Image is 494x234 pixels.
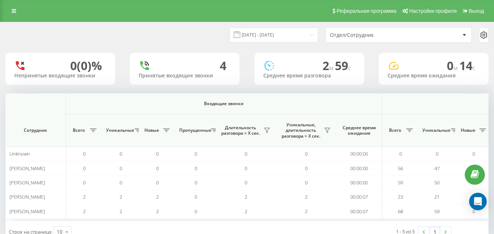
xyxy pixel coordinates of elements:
span: 2 [323,58,335,73]
td: 00:00:07 [336,204,382,218]
span: 59 [434,208,440,215]
div: Непринятые входящие звонки [14,73,106,79]
span: 0 [436,150,438,157]
span: 0 [156,150,159,157]
span: Новые [143,127,161,133]
span: 23 [398,193,403,200]
span: 0 [120,179,122,186]
div: Среднее время разговора [263,73,355,79]
span: 0 [120,165,122,172]
span: Сотрудник [12,127,59,133]
div: 4 [220,59,226,73]
span: Выход [469,8,484,14]
span: м [329,64,335,72]
span: [PERSON_NAME] [10,193,45,200]
span: Новые [459,127,477,133]
span: 2 [120,208,122,215]
span: 2 [83,193,86,200]
span: Входящие звонки [85,101,363,107]
span: 68 [398,208,403,215]
span: 2 [120,193,122,200]
div: Отдел/Сотрудник [330,32,417,38]
span: 14 [459,58,475,73]
span: Пропущенные [179,127,209,133]
span: 2 [305,208,308,215]
span: 0 [83,150,86,157]
span: Unknown [10,150,30,157]
span: 0 [156,179,159,186]
span: Уникальные, длительность разговора > Х сек. [280,122,322,139]
span: 0 [305,150,308,157]
span: 2 [245,208,247,215]
span: 59 [335,58,351,73]
div: Принятые входящие звонки [139,73,231,79]
span: [PERSON_NAME] [10,208,45,215]
span: 0 [195,165,197,172]
div: Open Intercom Messenger [469,193,487,210]
span: 2 [83,208,86,215]
td: 00:00:07 [336,190,382,204]
span: [PERSON_NAME] [10,179,45,186]
span: 0 [195,208,197,215]
span: Уникальные [422,127,449,133]
span: 0 [472,150,475,157]
span: 0 [399,150,402,157]
span: 50 [434,179,440,186]
span: 0 [245,165,247,172]
span: 0 [195,179,197,186]
span: Всего [69,127,88,133]
span: 2 [245,193,247,200]
span: 0 [156,165,159,172]
span: c [348,64,351,72]
span: 0 [245,179,247,186]
span: Среднее время ожидания [342,125,376,136]
span: 0 [195,150,197,157]
span: 59 [398,179,403,186]
span: 56 [398,165,403,172]
span: 0 [195,193,197,200]
span: 21 [434,193,440,200]
span: Реферальная программа [336,8,396,14]
div: 0 (0)% [70,59,102,73]
span: [PERSON_NAME] [10,165,45,172]
span: 0 [305,165,308,172]
span: Всего [386,127,404,133]
span: 0 [305,179,308,186]
span: 0 [447,58,459,73]
span: 0 [472,208,475,215]
span: 0 [83,165,86,172]
span: 0 [120,150,122,157]
span: 0 [245,150,247,157]
span: Уникальные [106,127,132,133]
span: 47 [434,165,440,172]
div: Среднее время ожидания [388,73,480,79]
span: Длительность разговора > Х сек. [219,125,261,136]
td: 00:00:00 [336,147,382,161]
span: 0 [83,179,86,186]
span: 2 [156,193,159,200]
span: Настройки профиля [409,8,457,14]
span: 2 [305,193,308,200]
td: 00:00:00 [336,176,382,190]
span: м [453,64,459,72]
span: c [472,64,475,72]
span: 2 [156,208,159,215]
td: 00:00:00 [336,161,382,175]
